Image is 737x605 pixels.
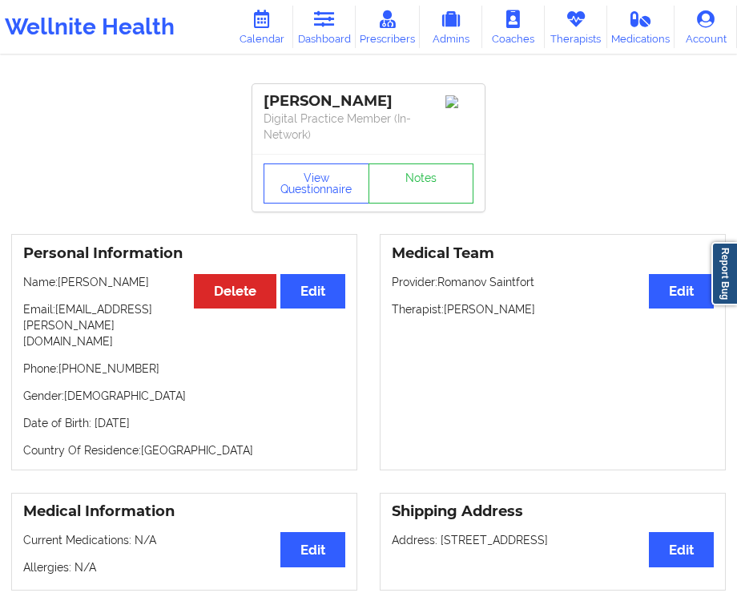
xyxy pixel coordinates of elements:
p: Provider: Romanov Saintfort [392,274,714,290]
button: Edit [649,532,714,567]
a: Medications [607,6,675,48]
a: Report Bug [711,242,737,305]
a: Calendar [231,6,293,48]
img: Image%2Fplaceholer-image.png [445,95,473,108]
a: Account [675,6,737,48]
button: Edit [280,274,345,309]
a: Admins [420,6,482,48]
p: Email: [EMAIL_ADDRESS][PERSON_NAME][DOMAIN_NAME] [23,301,345,349]
p: Address: [STREET_ADDRESS] [392,532,714,548]
button: Edit [280,532,345,567]
p: Current Medications: N/A [23,532,345,548]
p: Gender: [DEMOGRAPHIC_DATA] [23,388,345,404]
button: Delete [194,274,276,309]
h3: Medical Information [23,502,345,521]
div: [PERSON_NAME] [264,92,473,111]
h3: Medical Team [392,244,714,263]
a: Notes [368,163,474,204]
a: Coaches [482,6,545,48]
p: Therapist: [PERSON_NAME] [392,301,714,317]
button: Edit [649,274,714,309]
h3: Personal Information [23,244,345,263]
a: Therapists [545,6,607,48]
p: Name: [PERSON_NAME] [23,274,345,290]
p: Country Of Residence: [GEOGRAPHIC_DATA] [23,442,345,458]
p: Allergies: N/A [23,559,345,575]
h3: Shipping Address [392,502,714,521]
a: Prescribers [356,6,420,48]
p: Digital Practice Member (In-Network) [264,111,473,143]
p: Phone: [PHONE_NUMBER] [23,361,345,377]
p: Date of Birth: [DATE] [23,415,345,431]
a: Dashboard [293,6,356,48]
button: View Questionnaire [264,163,369,204]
